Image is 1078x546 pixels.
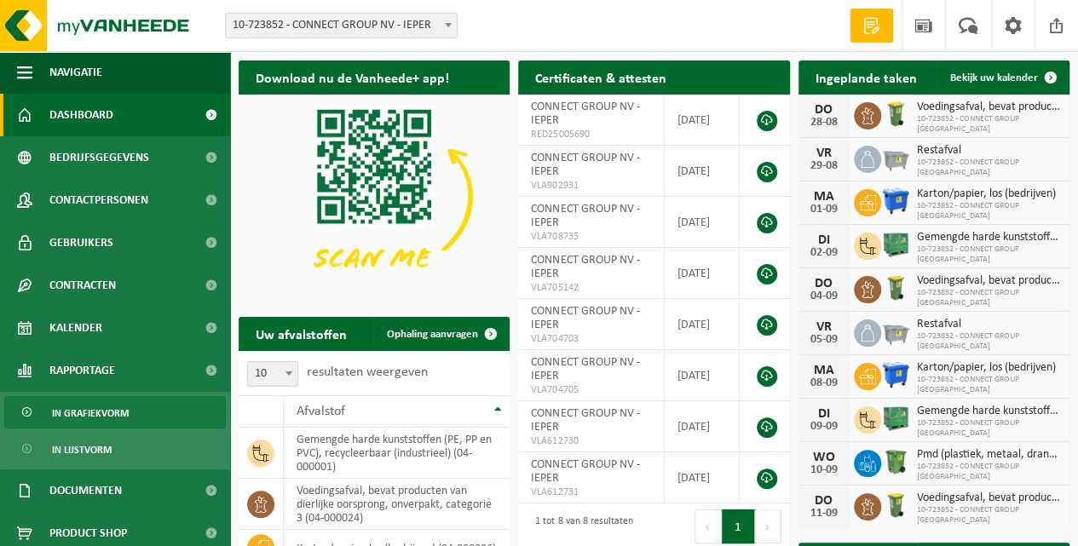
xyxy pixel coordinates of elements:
[917,361,1061,375] span: Karton/papier, los (bedrijven)
[798,60,934,94] h2: Ingeplande taken
[531,254,639,280] span: CONNECT GROUP NV - IEPER
[665,95,740,146] td: [DATE]
[531,434,650,448] span: VLA612730
[527,508,632,545] div: 1 tot 8 van 8 resultaten
[531,383,650,397] span: VLA704705
[807,277,841,290] div: DO
[531,203,639,229] span: CONNECT GROUP NV - IEPER
[881,273,910,302] img: WB-0140-HPE-GN-50
[917,114,1061,135] span: 10-723852 - CONNECT GROUP [GEOGRAPHIC_DATA]
[665,299,740,350] td: [DATE]
[917,187,1061,201] span: Karton/papier, los (bedrijven)
[49,136,149,179] span: Bedrijfsgegevens
[881,404,910,433] img: PB-HB-1400-HPE-GN-01
[248,362,297,386] span: 10
[49,94,113,136] span: Dashboard
[387,329,478,340] span: Ophaling aanvragen
[49,349,115,392] span: Rapportage
[665,197,740,248] td: [DATE]
[881,360,910,389] img: WB-1100-HPE-BE-01
[284,428,510,479] td: gemengde harde kunststoffen (PE, PP en PVC), recycleerbaar (industrieel) (04-000001)
[807,377,841,389] div: 08-09
[917,101,1061,114] span: Voedingsafval, bevat producten van dierlijke oorsprong, onverpakt, categorie 3
[49,469,122,512] span: Documenten
[807,233,841,247] div: DI
[881,143,910,172] img: WB-2500-GAL-GY-01
[807,103,841,117] div: DO
[531,128,650,141] span: RED25005690
[917,448,1061,462] span: Pmd (plastiek, metaal, drankkartons) (bedrijven)
[225,13,458,38] span: 10-723852 - CONNECT GROUP NV - IEPER
[665,350,740,401] td: [DATE]
[755,509,781,543] button: Next
[917,418,1061,439] span: 10-723852 - CONNECT GROUP [GEOGRAPHIC_DATA]
[531,230,650,244] span: VLA708735
[917,158,1061,178] span: 10-723852 - CONNECT GROUP [GEOGRAPHIC_DATA]
[49,221,113,264] span: Gebruikers
[297,405,345,418] span: Afvalstof
[881,491,910,520] img: WB-0140-HPE-GN-50
[239,95,510,298] img: Download de VHEPlus App
[881,447,910,476] img: WB-0370-HPE-GN-50
[807,364,841,377] div: MA
[49,179,148,221] span: Contactpersonen
[917,318,1061,331] span: Restafval
[49,264,116,307] span: Contracten
[917,231,1061,244] span: Gemengde harde kunststoffen (pe, pp en pvc), recycleerbaar (industrieel)
[665,401,740,452] td: [DATE]
[917,201,1061,221] span: 10-723852 - CONNECT GROUP [GEOGRAPHIC_DATA]
[881,317,910,346] img: WB-2500-GAL-GY-01
[807,334,841,346] div: 05-09
[531,486,650,499] span: VLA612731
[52,434,112,466] span: In lijstvorm
[917,144,1061,158] span: Restafval
[807,451,841,464] div: WO
[531,281,650,295] span: VLA705142
[881,100,910,129] img: WB-0140-HPE-GN-50
[531,152,639,178] span: CONNECT GROUP NV - IEPER
[665,248,740,299] td: [DATE]
[937,60,1068,95] a: Bekijk uw kalender
[807,204,841,216] div: 01-09
[807,247,841,259] div: 02-09
[917,505,1061,526] span: 10-723852 - CONNECT GROUP [GEOGRAPHIC_DATA]
[531,179,650,193] span: VLA902931
[917,244,1061,265] span: 10-723852 - CONNECT GROUP [GEOGRAPHIC_DATA]
[247,361,298,387] span: 10
[284,479,510,530] td: voedingsafval, bevat producten van dierlijke oorsprong, onverpakt, categorie 3 (04-000024)
[807,190,841,204] div: MA
[49,307,102,349] span: Kalender
[881,187,910,216] img: WB-1100-HPE-BE-01
[49,51,102,94] span: Navigatie
[531,407,639,434] span: CONNECT GROUP NV - IEPER
[226,14,457,37] span: 10-723852 - CONNECT GROUP NV - IEPER
[917,405,1061,418] span: Gemengde harde kunststoffen (pe, pp en pvc), recycleerbaar (industrieel)
[531,458,639,485] span: CONNECT GROUP NV - IEPER
[307,365,428,379] label: resultaten weergeven
[531,332,650,346] span: VLA704703
[917,331,1061,352] span: 10-723852 - CONNECT GROUP [GEOGRAPHIC_DATA]
[518,60,683,94] h2: Certificaten & attesten
[917,462,1061,482] span: 10-723852 - CONNECT GROUP [GEOGRAPHIC_DATA]
[807,160,841,172] div: 29-08
[807,407,841,421] div: DI
[807,117,841,129] div: 28-08
[4,433,226,465] a: In lijstvorm
[722,509,755,543] button: 1
[807,320,841,334] div: VR
[807,290,841,302] div: 04-09
[950,72,1038,83] span: Bekijk uw kalender
[531,356,639,382] span: CONNECT GROUP NV - IEPER
[665,452,740,503] td: [DATE]
[239,60,466,94] h2: Download nu de Vanheede+ app!
[239,317,364,350] h2: Uw afvalstoffen
[881,230,910,259] img: PB-HB-1400-HPE-GN-01
[52,397,129,429] span: In grafiekvorm
[695,509,722,543] button: Previous
[807,147,841,160] div: VR
[917,375,1061,395] span: 10-723852 - CONNECT GROUP [GEOGRAPHIC_DATA]
[807,421,841,433] div: 09-09
[373,317,508,351] a: Ophaling aanvragen
[917,274,1061,288] span: Voedingsafval, bevat producten van dierlijke oorsprong, onverpakt, categorie 3
[807,464,841,476] div: 10-09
